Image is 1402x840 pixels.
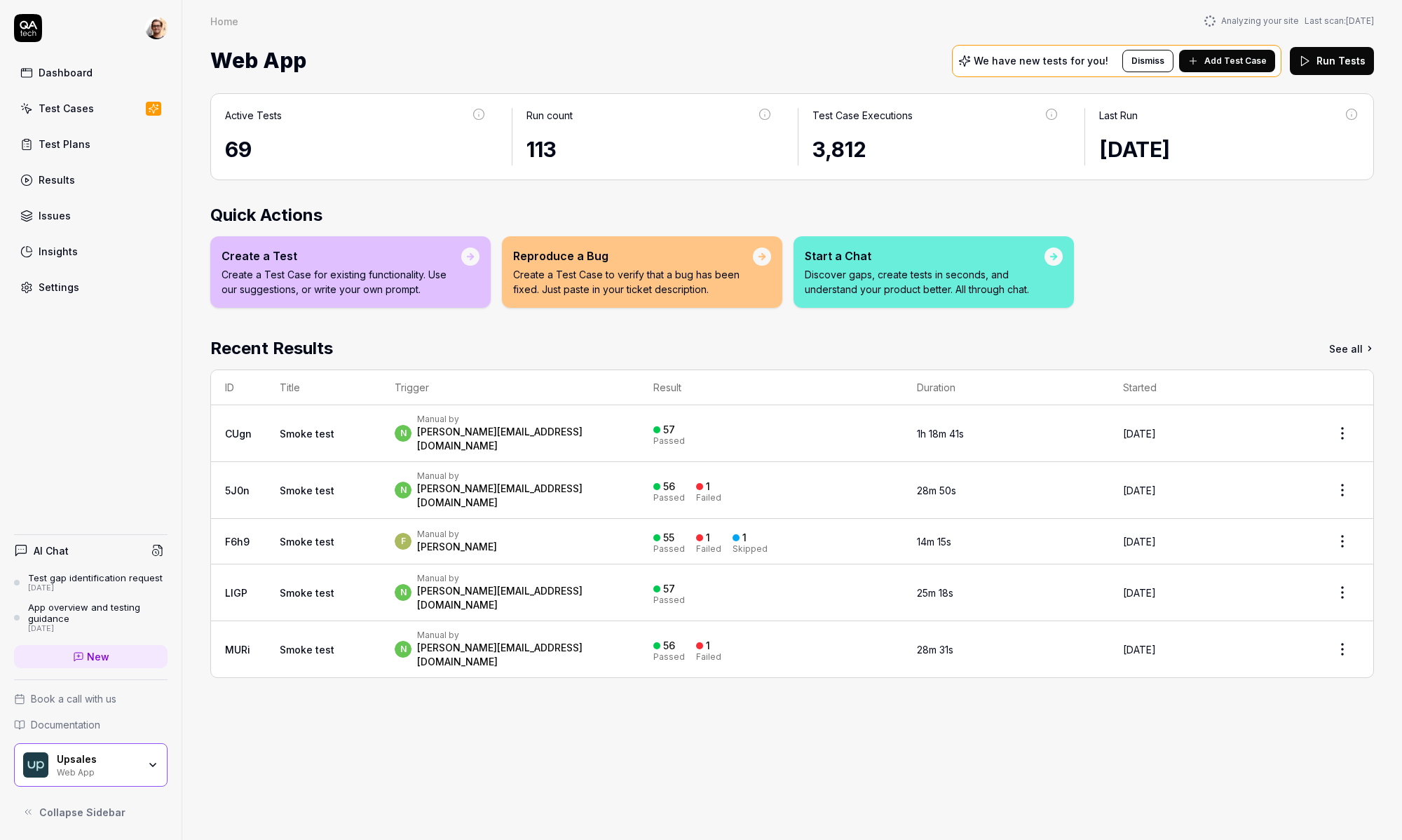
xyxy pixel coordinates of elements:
[280,485,334,496] a: Smoke test
[28,624,168,634] div: [DATE]
[513,267,753,297] p: Create a Test Case to verify that a bug has been fixed. Just paste in your ticket description.
[417,529,497,540] div: Manual by
[225,134,486,165] div: 69
[395,641,411,658] span: n
[39,137,90,151] div: Test Plans
[706,531,710,544] div: 1
[280,428,334,440] a: Smoke test
[57,753,138,766] div: Upsales
[39,65,93,80] div: Dashboard
[39,280,79,294] div: Settings
[145,17,168,39] img: 704fe57e-bae9-4a0d-8bcb-c4203d9f0bb2.jpeg
[14,717,168,732] a: Documentation
[1123,485,1156,496] time: [DATE]
[417,425,625,453] div: [PERSON_NAME][EMAIL_ADDRESS][DOMAIN_NAME]
[14,166,168,194] a: Results
[1290,47,1374,75] button: Run Tests
[417,641,625,669] div: [PERSON_NAME][EMAIL_ADDRESS][DOMAIN_NAME]
[39,208,71,223] div: Issues
[225,485,250,496] a: 5J0n
[266,370,381,405] th: Title
[639,370,903,405] th: Result
[663,480,675,493] div: 56
[526,108,573,123] div: Run count
[805,248,1044,264] div: Start a Chat
[14,572,168,593] a: Test gap identification request[DATE]
[34,543,69,558] h4: AI Chat
[974,56,1108,66] p: We have new tests for you!
[28,602,168,625] div: App overview and testing guidance
[812,134,1059,165] div: 3,812
[14,798,168,826] button: Collapse Sidebar
[87,649,109,664] span: New
[14,602,168,634] a: App overview and testing guidance[DATE]
[417,584,625,612] div: [PERSON_NAME][EMAIL_ADDRESS][DOMAIN_NAME]
[210,336,333,361] h2: Recent Results
[1123,428,1156,440] time: [DATE]
[917,536,951,548] time: 14m 15s
[39,101,94,116] div: Test Cases
[23,752,48,778] img: Upsales Logo
[225,108,282,123] div: Active Tests
[39,805,125,820] span: Collapse Sidebar
[210,42,306,79] span: Web App
[14,691,168,706] a: Book a call with us
[395,482,411,499] span: n
[1346,15,1374,26] time: [DATE]
[663,531,674,544] div: 55
[225,536,250,548] a: F6h9
[14,743,168,787] button: Upsales LogoUpsalesWeb App
[917,587,953,599] time: 25m 18s
[696,545,721,553] div: Failed
[917,644,953,656] time: 28m 31s
[417,540,497,554] div: [PERSON_NAME]
[653,596,685,604] div: Passed
[211,370,266,405] th: ID
[1109,370,1312,405] th: Started
[14,95,168,122] a: Test Cases
[225,428,252,440] a: CUgn
[14,273,168,301] a: Settings
[917,428,964,440] time: 1h 18m 41s
[733,545,768,553] div: Skipped
[903,370,1109,405] th: Duration
[280,536,334,548] a: Smoke test
[1099,108,1138,123] div: Last Run
[1305,15,1374,27] span: Last scan:
[1204,15,1374,27] button: Analyzing your siteLast scan:[DATE]
[1329,336,1374,361] a: See all
[526,134,773,165] div: 113
[1122,50,1173,72] button: Dismiss
[14,59,168,86] a: Dashboard
[57,766,138,777] div: Web App
[222,267,461,297] p: Create a Test Case for existing functionality. Use our suggestions, or write your own prompt.
[663,639,675,652] div: 56
[696,653,721,661] div: Failed
[31,691,116,706] span: Book a call with us
[222,248,461,264] div: Create a Test
[706,480,710,493] div: 1
[417,414,625,425] div: Manual by
[1099,137,1170,162] time: [DATE]
[31,717,100,732] span: Documentation
[663,424,675,436] div: 57
[1123,587,1156,599] time: [DATE]
[14,238,168,265] a: Insights
[812,108,913,123] div: Test Case Executions
[39,172,75,187] div: Results
[706,639,710,652] div: 1
[280,644,334,656] a: Smoke test
[381,370,639,405] th: Trigger
[395,425,411,442] span: n
[39,244,78,259] div: Insights
[395,533,411,550] span: F
[395,584,411,601] span: n
[653,437,685,445] div: Passed
[742,531,747,544] div: 1
[225,587,247,599] a: LIGP
[653,494,685,502] div: Passed
[14,645,168,668] a: New
[1204,55,1267,67] span: Add Test Case
[417,630,625,641] div: Manual by
[663,583,675,595] div: 57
